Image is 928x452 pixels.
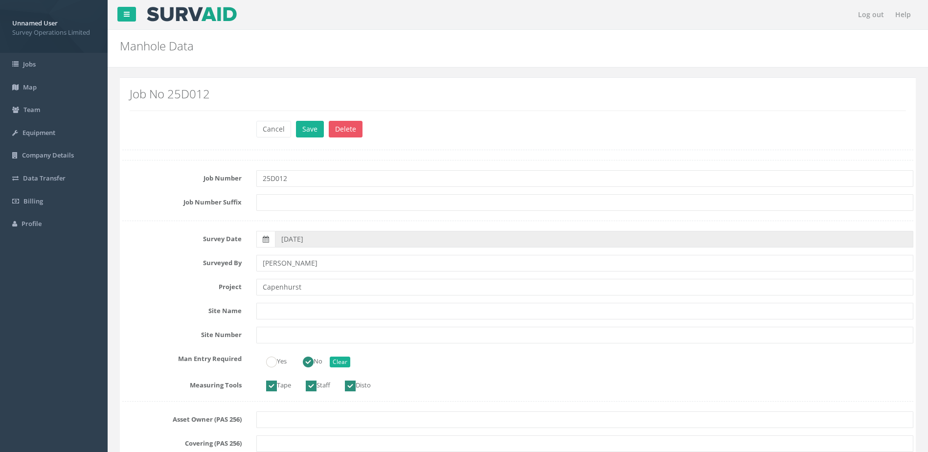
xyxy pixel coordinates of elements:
[256,353,287,367] label: Yes
[115,170,249,183] label: Job Number
[115,279,249,292] label: Project
[329,121,362,137] button: Delete
[296,121,324,137] button: Save
[23,174,66,182] span: Data Transfer
[23,60,36,68] span: Jobs
[23,105,40,114] span: Team
[12,16,95,37] a: Unnamed User Survey Operations Limited
[115,327,249,339] label: Site Number
[115,255,249,268] label: Surveyed By
[130,88,906,100] h2: Job No 25D012
[115,411,249,424] label: Asset Owner (PAS 256)
[120,40,781,52] h2: Manhole Data
[115,303,249,316] label: Site Name
[330,357,350,367] button: Clear
[23,128,55,137] span: Equipment
[293,353,322,367] label: No
[12,28,95,37] span: Survey Operations Limited
[23,83,37,91] span: Map
[335,377,371,391] label: Disto
[256,121,291,137] button: Cancel
[22,219,42,228] span: Profile
[115,351,249,363] label: Man Entry Required
[115,435,249,448] label: Covering (PAS 256)
[115,194,249,207] label: Job Number Suffix
[23,197,43,205] span: Billing
[115,231,249,244] label: Survey Date
[296,377,330,391] label: Staff
[115,377,249,390] label: Measuring Tools
[12,19,58,27] strong: Unnamed User
[256,377,291,391] label: Tape
[22,151,74,159] span: Company Details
